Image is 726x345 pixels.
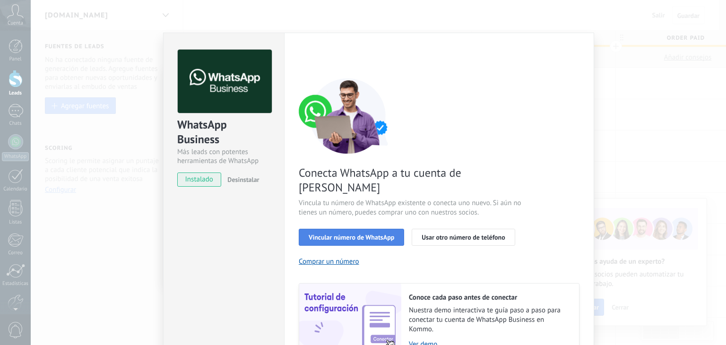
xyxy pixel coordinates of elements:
[299,78,398,154] img: connect number
[309,234,394,241] span: Vincular número de WhatsApp
[299,257,359,266] button: Comprar un número
[409,293,570,302] h2: Conoce cada paso antes de conectar
[177,147,270,165] div: Más leads con potentes herramientas de WhatsApp
[409,306,570,334] span: Nuestra demo interactiva te guía paso a paso para conectar tu cuenta de WhatsApp Business en Kommo.
[299,229,404,246] button: Vincular número de WhatsApp
[299,198,524,217] span: Vincula tu número de WhatsApp existente o conecta uno nuevo. Si aún no tienes un número, puedes c...
[178,172,221,187] span: instalado
[227,175,259,184] span: Desinstalar
[177,117,270,147] div: WhatsApp Business
[422,234,505,241] span: Usar otro número de teléfono
[224,172,259,187] button: Desinstalar
[412,229,515,246] button: Usar otro número de teléfono
[299,165,524,195] span: Conecta WhatsApp a tu cuenta de [PERSON_NAME]
[178,50,272,113] img: logo_main.png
